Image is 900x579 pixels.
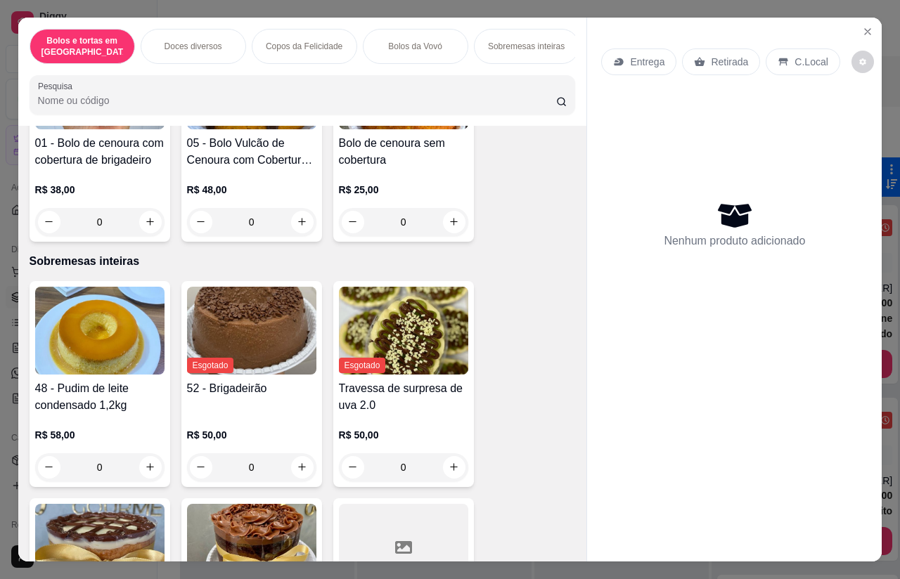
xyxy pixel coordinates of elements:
h4: 01 - Bolo de cenoura com cobertura de brigadeiro [35,135,165,169]
p: Bolos e tortas em [GEOGRAPHIC_DATA] [41,35,123,58]
h4: Travessa de surpresa de uva 2.0 [339,380,468,414]
p: R$ 48,00 [187,183,316,197]
p: R$ 58,00 [35,428,165,442]
button: increase-product-quantity [139,211,162,233]
p: R$ 50,00 [187,428,316,442]
h4: 05 - Bolo Vulcão de Cenoura com Cobertura de Brigadeiro [187,135,316,169]
button: decrease-product-quantity [38,456,60,479]
p: Doces diversos [165,41,222,52]
p: Bolos da Vovó [388,41,442,52]
button: decrease-product-quantity [342,211,364,233]
button: increase-product-quantity [291,456,314,479]
button: increase-product-quantity [443,456,465,479]
button: Close [856,20,879,43]
p: R$ 25,00 [339,183,468,197]
button: decrease-product-quantity [190,456,212,479]
button: decrease-product-quantity [851,51,874,73]
p: Nenhum produto adicionado [664,233,805,249]
p: Entrega [630,55,664,69]
span: Esgotado [187,358,234,373]
p: R$ 38,00 [35,183,165,197]
p: Sobremesas inteiras [30,253,576,270]
button: decrease-product-quantity [190,211,212,233]
p: Retirada [711,55,748,69]
img: product-image [35,287,165,375]
img: product-image [187,287,316,375]
p: Sobremesas inteiras [488,41,565,52]
label: Pesquisa [38,80,77,92]
h4: 48 - Pudim de leite condensado 1,2kg [35,380,165,414]
button: increase-product-quantity [139,456,162,479]
h4: Bolo de cenoura sem cobertura [339,135,468,169]
button: decrease-product-quantity [38,211,60,233]
p: Copos da Felicidade [266,41,342,52]
span: Esgotado [339,358,386,373]
h4: 52 - Brigadeirão [187,380,316,397]
img: product-image [339,287,468,375]
input: Pesquisa [38,93,556,108]
p: C.Local [795,55,828,69]
p: R$ 50,00 [339,428,468,442]
button: decrease-product-quantity [342,456,364,479]
button: increase-product-quantity [291,211,314,233]
button: increase-product-quantity [443,211,465,233]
